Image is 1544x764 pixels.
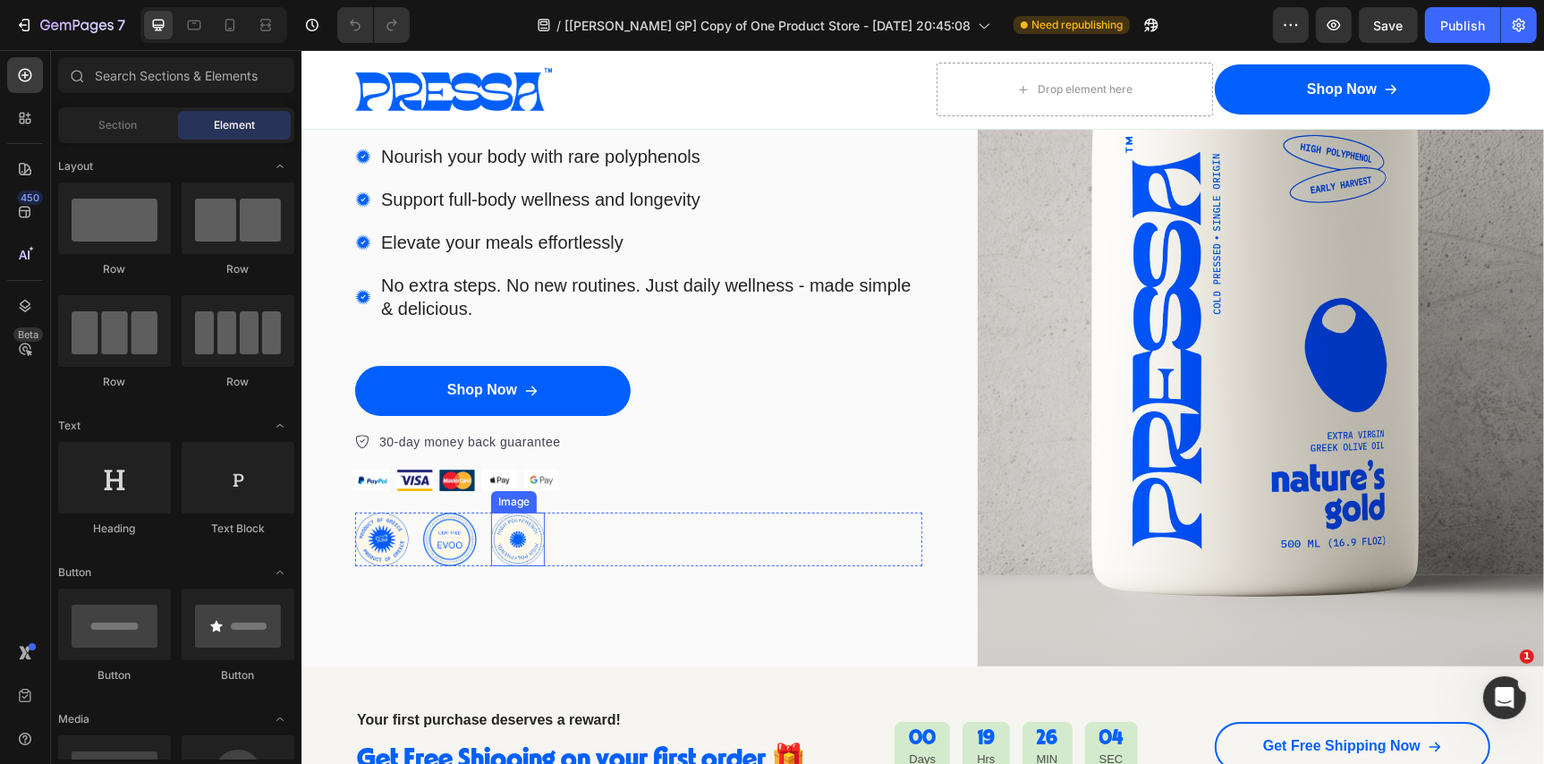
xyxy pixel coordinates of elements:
[675,702,693,717] p: Hrs
[337,7,410,43] div: Undo/Redo
[564,16,971,35] span: [[PERSON_NAME] GP] Copy of One Product Store - [DATE] 20:45:08
[58,158,93,174] span: Layout
[214,117,255,133] span: Element
[182,374,294,390] div: Row
[58,261,171,277] div: Row
[266,412,294,440] span: Toggle open
[58,57,294,93] input: Search Sections & Elements
[556,16,561,35] span: /
[58,418,81,434] span: Text
[99,117,138,133] span: Section
[58,667,171,683] div: Button
[735,702,757,717] p: MIN
[55,662,319,677] strong: Your first purchase deserves a reward!
[607,675,634,702] div: 00
[675,675,693,702] div: 19
[58,521,171,537] div: Heading
[1483,676,1526,719] iframe: Intercom live chat
[913,672,1189,722] a: Get Free Shipping Now
[17,191,43,205] div: 450
[266,152,294,181] span: Toggle open
[1520,649,1534,664] span: 1
[1425,7,1500,43] button: Publish
[798,702,822,717] p: SEC
[182,667,294,683] div: Button
[1359,7,1418,43] button: Save
[1374,18,1404,33] span: Save
[962,687,1119,706] p: Get Free Shipping Now
[117,14,125,36] p: 7
[13,327,43,342] div: Beta
[798,675,822,702] div: 04
[7,7,133,43] button: 7
[55,695,505,723] span: Get Free Shipping on your first order 🎁
[1031,17,1123,33] span: Need republishing
[266,558,294,587] span: Toggle open
[607,702,634,717] p: Days
[301,50,1544,764] iframe: Design area
[58,711,89,727] span: Media
[1440,16,1485,35] div: Publish
[266,705,294,734] span: Toggle open
[58,565,91,581] span: Button
[735,675,757,702] div: 26
[58,374,171,390] div: Row
[182,261,294,277] div: Row
[182,521,294,537] div: Text Block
